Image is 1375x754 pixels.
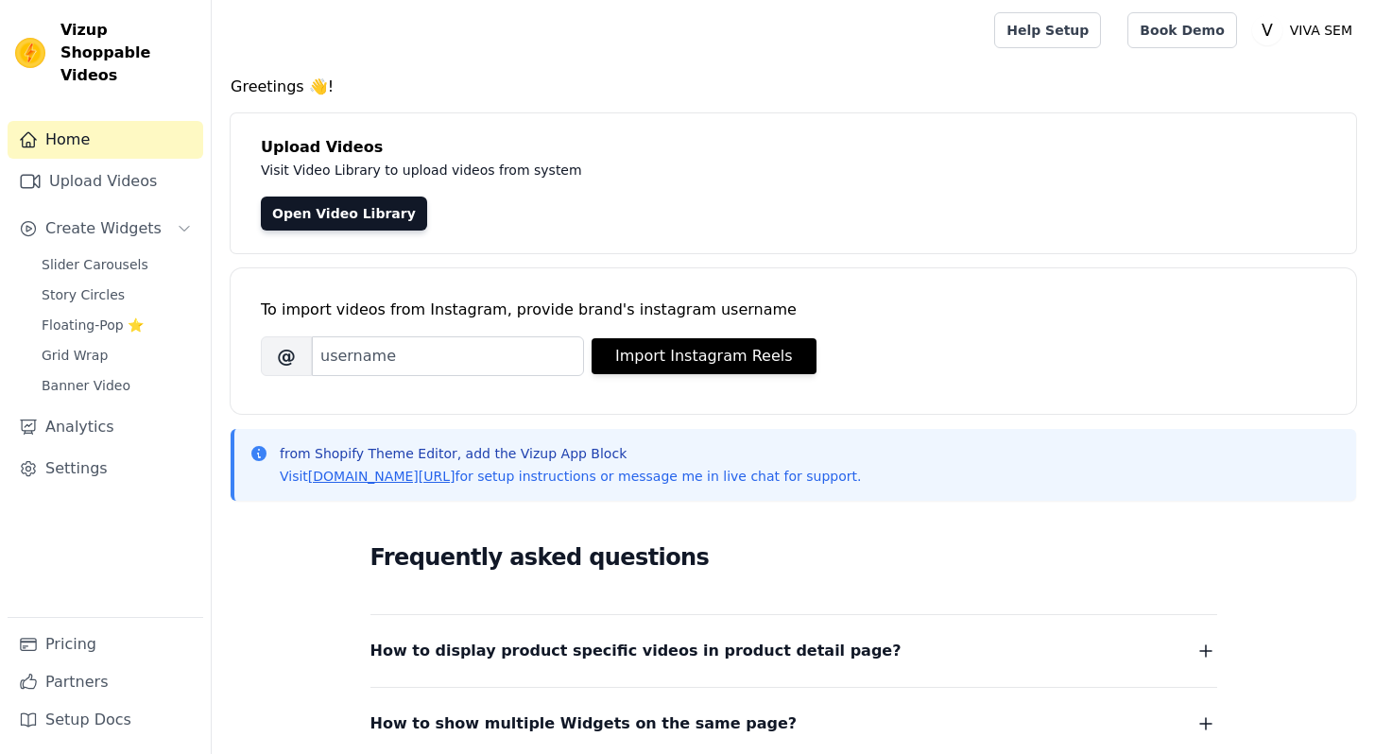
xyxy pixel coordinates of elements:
a: Pricing [8,625,203,663]
span: Slider Carousels [42,255,148,274]
span: @ [261,336,312,376]
a: [DOMAIN_NAME][URL] [308,469,455,484]
a: Analytics [8,408,203,446]
p: Visit Video Library to upload videos from system [261,159,1108,181]
a: Floating-Pop ⭐ [30,312,203,338]
span: Floating-Pop ⭐ [42,316,144,334]
span: Vizup Shoppable Videos [60,19,196,87]
a: Slider Carousels [30,251,203,278]
a: Upload Videos [8,163,203,200]
a: Open Video Library [261,197,427,231]
button: Import Instagram Reels [592,338,816,374]
a: Grid Wrap [30,342,203,368]
span: Create Widgets [45,217,162,240]
a: Partners [8,663,203,701]
img: Vizup [15,38,45,68]
span: How to display product specific videos in product detail page? [370,638,902,664]
a: Story Circles [30,282,203,308]
span: Story Circles [42,285,125,304]
span: Banner Video [42,376,130,395]
a: Setup Docs [8,701,203,739]
a: Settings [8,450,203,488]
h4: Upload Videos [261,136,1326,159]
a: Book Demo [1127,12,1236,48]
button: How to display product specific videos in product detail page? [370,638,1217,664]
a: Banner Video [30,372,203,399]
span: How to show multiple Widgets on the same page? [370,711,798,737]
button: How to show multiple Widgets on the same page? [370,711,1217,737]
text: V [1262,21,1273,40]
button: V VIVA SEM [1252,13,1360,47]
p: Visit for setup instructions or message me in live chat for support. [280,467,861,486]
div: To import videos from Instagram, provide brand's instagram username [261,299,1326,321]
a: Home [8,121,203,159]
span: Grid Wrap [42,346,108,365]
input: username [312,336,584,376]
h4: Greetings 👋! [231,76,1356,98]
p: from Shopify Theme Editor, add the Vizup App Block [280,444,861,463]
button: Create Widgets [8,210,203,248]
a: Help Setup [994,12,1101,48]
h2: Frequently asked questions [370,539,1217,576]
p: VIVA SEM [1282,13,1360,47]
